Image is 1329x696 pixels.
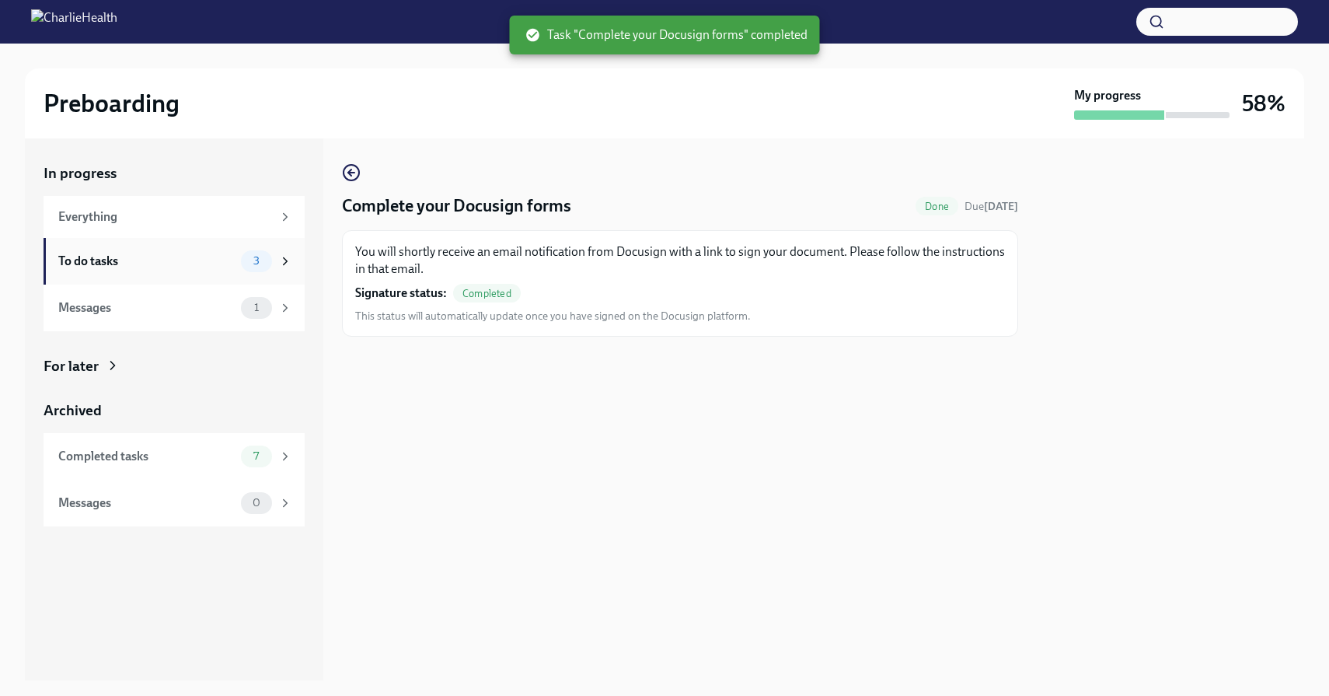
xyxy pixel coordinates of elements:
span: 1 [245,302,268,313]
strong: My progress [1074,87,1141,104]
p: You will shortly receive an email notification from Docusign with a link to sign your document. P... [355,243,1005,278]
div: Messages [58,495,235,512]
span: 3 [244,255,269,267]
strong: [DATE] [984,200,1018,213]
img: CharlieHealth [31,9,117,34]
div: To do tasks [58,253,235,270]
span: This status will automatically update once you have signed on the Docusign platform. [355,309,751,324]
a: Everything [44,196,305,238]
strong: Signature status: [355,285,447,302]
h4: Complete your Docusign forms [342,194,571,218]
h3: 58% [1242,89,1285,117]
span: 0 [243,497,270,509]
div: For later [44,356,99,376]
span: August 29th, 2025 06:00 [964,199,1018,214]
span: Due [964,200,1018,213]
a: Messages1 [44,285,305,331]
a: Completed tasks7 [44,433,305,480]
a: Messages0 [44,480,305,526]
div: Completed tasks [58,448,235,465]
span: Completed [453,288,521,299]
a: Archived [44,400,305,421]
a: To do tasks3 [44,238,305,285]
a: For later [44,356,305,376]
div: Messages [58,299,235,317]
span: Task "Complete your Docusign forms" completed [525,26,808,44]
h2: Preboarding [44,88,180,119]
span: 7 [244,450,268,462]
span: Done [916,201,958,212]
div: Everything [58,208,272,226]
a: In progress [44,163,305,184]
